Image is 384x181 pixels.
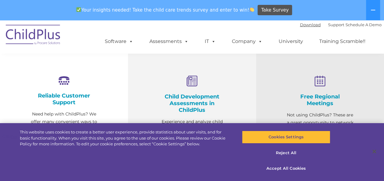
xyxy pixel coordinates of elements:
[272,35,309,48] a: University
[226,35,269,48] a: Company
[199,35,222,48] a: IT
[76,7,81,12] img: ✅
[287,111,353,157] p: Not using ChildPlus? These are a great opportunity to network and learn from ChildPlus users. Fin...
[74,4,257,16] span: Your insights needed! Take the child care trends survey and enter to win!
[99,35,139,48] a: Software
[159,118,225,164] p: Experience and analyze child assessments and Head Start data management in one system with zero c...
[3,20,64,51] img: ChildPlus by Procare Solutions
[20,129,230,147] div: This website uses cookies to create a better user experience, provide statistics about user visit...
[346,22,382,27] a: Schedule A Demo
[31,110,97,164] p: Need help with ChildPlus? We offer many convenient ways to contact our amazing Customer Support r...
[159,93,225,113] h4: Child Development Assessments in ChildPlus
[313,35,371,48] a: Training Scramble!!
[242,147,330,159] button: Reject All
[261,5,289,16] span: Take Survey
[143,35,195,48] a: Assessments
[85,40,104,45] span: Last name
[31,92,97,106] h4: Reliable Customer Support
[300,22,382,27] font: |
[250,7,254,12] img: 👏
[368,145,381,158] button: Close
[258,5,292,16] a: Take Survey
[328,22,344,27] a: Support
[287,93,353,107] h4: Free Regional Meetings
[300,22,321,27] a: Download
[242,162,330,175] button: Accept All Cookies
[242,131,330,144] button: Cookies Settings
[85,65,111,70] span: Phone number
